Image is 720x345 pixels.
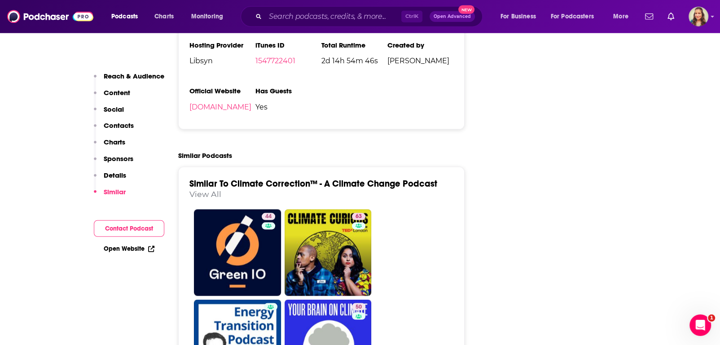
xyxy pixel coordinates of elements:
span: 44 [265,212,272,221]
h3: Hosting Provider [189,41,255,50]
a: Open Website [104,245,154,253]
button: Similar [94,188,126,204]
h3: Total Runtime [321,41,387,50]
a: Show notifications dropdown [641,9,657,24]
p: Reach & Audience [104,72,164,80]
span: Libsyn [189,57,255,66]
button: Charts [94,138,125,154]
span: Open Advanced [434,14,471,19]
button: open menu [545,9,607,24]
span: New [458,5,474,14]
p: Charts [104,138,125,146]
h3: Has Guests [255,87,321,96]
p: Social [104,105,124,114]
button: open menu [607,9,640,24]
img: Podchaser - Follow, Share and Rate Podcasts [7,8,93,25]
button: Reach & Audience [94,72,164,88]
button: Social [94,105,124,122]
h3: iTunes ID [255,41,321,50]
span: For Business [500,10,536,23]
p: Details [104,171,126,179]
span: More [613,10,628,23]
h3: Created by [387,41,453,50]
span: Podcasts [111,10,138,23]
a: View All [189,189,221,199]
a: [DOMAIN_NAME] [189,103,251,111]
p: Contacts [104,121,134,130]
button: open menu [185,9,235,24]
button: open menu [105,9,149,24]
span: Charts [154,10,174,23]
a: 44 [194,210,281,297]
span: [PERSON_NAME] [387,57,453,66]
a: Charts [149,9,179,24]
a: 63 [352,213,365,220]
span: 1 [708,314,715,322]
a: 50 [352,303,365,310]
span: For Podcasters [551,10,594,23]
button: Contacts [94,121,134,138]
a: 44 [262,213,275,220]
a: Similar To Climate Correction™ - A Climate Change Podcast [189,178,437,189]
a: Show notifications dropdown [664,9,678,24]
span: Logged in as adriana.guzman [689,7,708,26]
img: User Profile [689,7,708,26]
button: Details [94,171,126,188]
span: Yes [255,103,321,111]
h3: Official Website [189,87,255,96]
p: Similar [104,188,126,196]
a: 1547722401 [255,57,295,66]
a: 63 [285,210,372,297]
p: Content [104,88,130,97]
h2: Similar Podcasts [178,151,232,160]
button: Sponsors [94,154,133,171]
span: 63 [356,212,362,221]
div: Search podcasts, credits, & more... [249,6,491,27]
span: Ctrl K [401,11,422,22]
iframe: Intercom live chat [689,314,711,336]
button: Content [94,88,130,105]
span: Monitoring [191,10,223,23]
button: Open AdvancedNew [430,11,475,22]
span: 50 [356,303,362,312]
p: Sponsors [104,154,133,163]
input: Search podcasts, credits, & more... [265,9,401,24]
button: Show profile menu [689,7,708,26]
span: 2d 14h 54m 46s [321,57,387,66]
button: Contact Podcast [94,220,164,237]
button: open menu [494,9,547,24]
